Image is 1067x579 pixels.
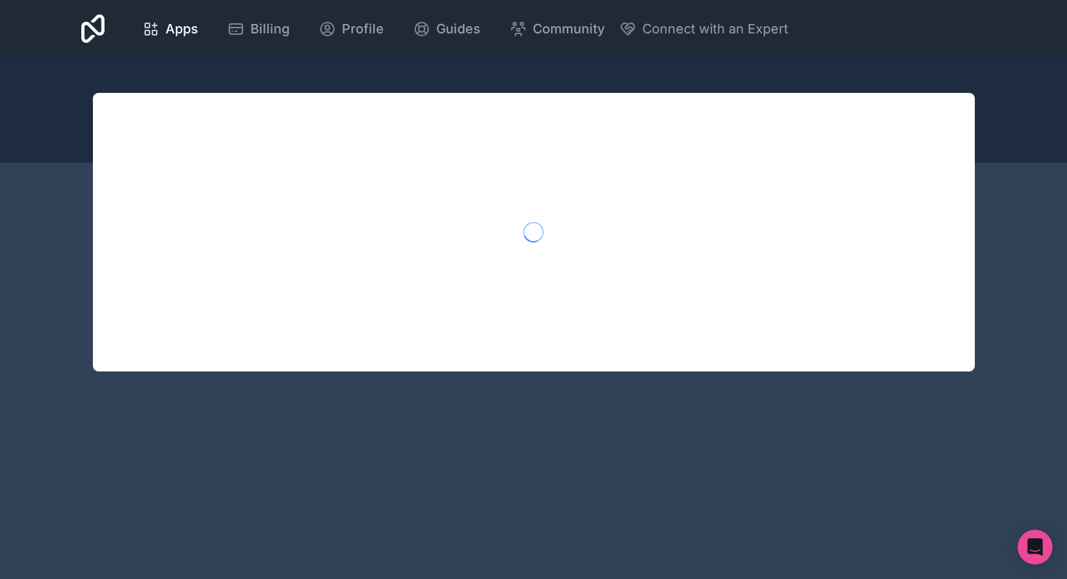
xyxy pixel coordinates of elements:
[250,19,290,39] span: Billing
[342,19,384,39] span: Profile
[165,19,198,39] span: Apps
[307,13,396,45] a: Profile
[642,19,788,39] span: Connect with an Expert
[533,19,605,39] span: Community
[401,13,492,45] a: Guides
[131,13,210,45] a: Apps
[498,13,616,45] a: Community
[216,13,301,45] a: Billing
[1018,530,1052,564] div: Open Intercom Messenger
[619,19,788,39] button: Connect with an Expert
[436,19,481,39] span: Guides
